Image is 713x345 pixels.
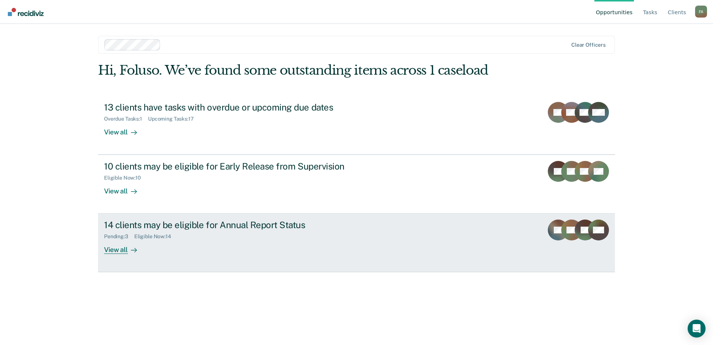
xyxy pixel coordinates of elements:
div: View all [104,181,146,196]
div: 14 clients may be eligible for Annual Report Status [104,220,366,230]
div: Overdue Tasks : 1 [104,116,148,122]
div: 13 clients have tasks with overdue or upcoming due dates [104,102,366,113]
img: Recidiviz [8,8,44,16]
a: 13 clients have tasks with overdue or upcoming due datesOverdue Tasks:1Upcoming Tasks:17View all [98,96,615,155]
div: View all [104,240,146,254]
div: 10 clients may be eligible for Early Release from Supervision [104,161,366,172]
a: 10 clients may be eligible for Early Release from SupervisionEligible Now:10View all [98,155,615,214]
div: Hi, Foluso. We’ve found some outstanding items across 1 caseload [98,63,512,78]
div: Eligible Now : 14 [134,233,177,240]
a: 14 clients may be eligible for Annual Report StatusPending:3Eligible Now:14View all [98,214,615,272]
div: F A [695,6,707,18]
div: Eligible Now : 10 [104,175,147,181]
div: Upcoming Tasks : 17 [148,116,200,122]
div: Pending : 3 [104,233,134,240]
div: Clear officers [571,42,606,48]
button: Profile dropdown button [695,6,707,18]
div: View all [104,122,146,136]
div: Open Intercom Messenger [688,320,706,338]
